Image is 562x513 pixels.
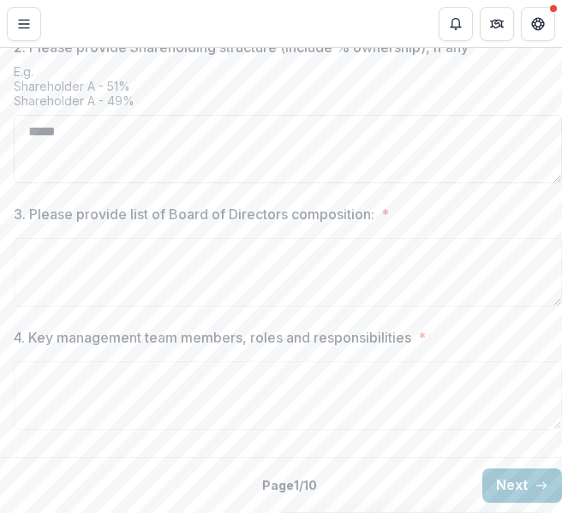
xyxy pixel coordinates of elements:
[14,204,374,224] p: 3. Please provide list of Board of Directors composition:
[262,476,317,494] p: Page 1 / 10
[14,64,562,115] div: E.g. Shareholder A - 51% Shareholder A - 49%
[521,7,555,41] button: Get Help
[480,7,514,41] button: Partners
[14,327,411,348] p: 4. Key management team members, roles and responsibilities
[439,7,473,41] button: Notifications
[482,468,562,503] button: Next
[7,7,41,41] button: Toggle Menu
